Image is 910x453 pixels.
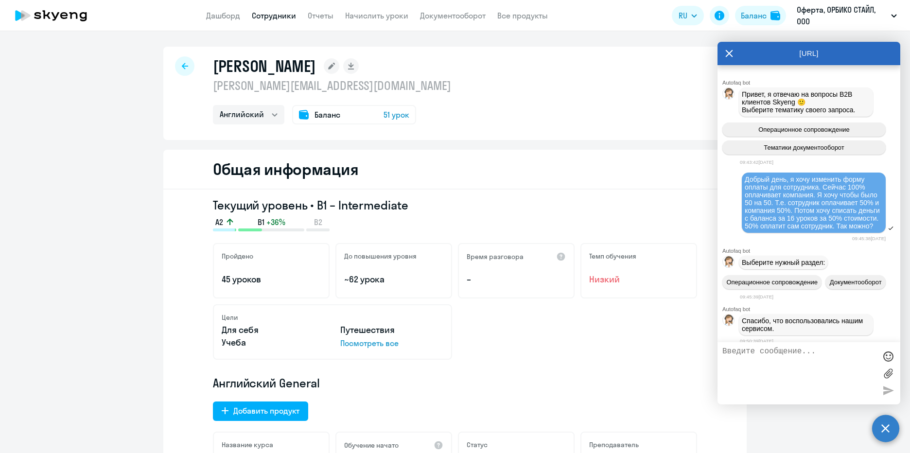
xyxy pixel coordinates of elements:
[764,144,844,151] span: Тематики документооборот
[222,313,238,322] h5: Цели
[233,405,299,417] div: Добавить продукт
[222,336,325,349] p: Учеба
[467,440,488,449] h5: Статус
[735,6,786,25] button: Балансbalance
[467,273,566,286] p: –
[742,317,865,332] span: Спасибо, что воспользовались нашим сервисом.
[797,4,887,27] p: Оферта, ОРБИКО СТАЙЛ, ООО
[758,126,850,133] span: Операционное сопровождение
[740,159,773,165] time: 09:43:42[DATE]
[344,441,399,450] h5: Обучение начато
[308,11,333,20] a: Отчеты
[315,109,340,121] span: Баланс
[340,337,443,349] p: Посмотреть все
[340,324,443,336] p: Путешествия
[222,324,325,336] p: Для себя
[252,11,296,20] a: Сотрудники
[589,273,688,286] span: Низкий
[745,175,882,230] span: Добрый день, я хочу изменить форму оплаты для сотрудника. Сейчас 100% оплачивает компания. Я хочу...
[723,256,735,270] img: bot avatar
[467,252,524,261] h5: Время разговора
[741,10,767,21] div: Баланс
[384,109,409,121] span: 51 урок
[740,338,773,344] time: 09:50:39[DATE]
[723,314,735,329] img: bot avatar
[672,6,704,25] button: RU
[344,273,443,286] p: ~62 урока
[314,217,322,227] span: B2
[722,140,886,155] button: Тематики документооборот
[206,11,240,20] a: Дашборд
[497,11,548,20] a: Все продукты
[852,236,886,241] time: 09:45:38[DATE]
[222,252,253,261] h5: Пройдено
[722,248,900,254] div: Autofaq bot
[740,294,773,299] time: 09:45:39[DATE]
[722,306,900,312] div: Autofaq bot
[825,275,886,289] button: Документооборот
[770,11,780,20] img: balance
[792,4,902,27] button: Оферта, ОРБИКО СТАЙЛ, ООО
[742,90,856,114] span: Привет, я отвечаю на вопросы B2B клиентов Skyeng 🙂 Выберите тематику своего запроса.
[722,80,900,86] div: Autofaq bot
[742,259,825,266] span: Выберите нужный раздел:
[213,159,358,179] h2: Общая информация
[722,122,886,137] button: Операционное сопровождение
[345,11,408,20] a: Начислить уроки
[420,11,486,20] a: Документооборот
[830,279,882,286] span: Документооборот
[213,197,697,213] h3: Текущий уровень • B1 – Intermediate
[589,252,636,261] h5: Темп обучения
[722,275,822,289] button: Операционное сопровождение
[344,252,417,261] h5: До повышения уровня
[589,440,639,449] h5: Преподаватель
[723,88,735,102] img: bot avatar
[266,217,285,227] span: +36%
[222,273,321,286] p: 45 уроков
[881,366,895,381] label: Лимит 10 файлов
[679,10,687,21] span: RU
[213,375,320,391] span: Английский General
[213,78,451,93] p: [PERSON_NAME][EMAIL_ADDRESS][DOMAIN_NAME]
[222,440,273,449] h5: Название курса
[213,401,308,421] button: Добавить продукт
[215,217,223,227] span: A2
[726,279,818,286] span: Операционное сопровождение
[213,56,316,76] h1: [PERSON_NAME]
[258,217,264,227] span: B1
